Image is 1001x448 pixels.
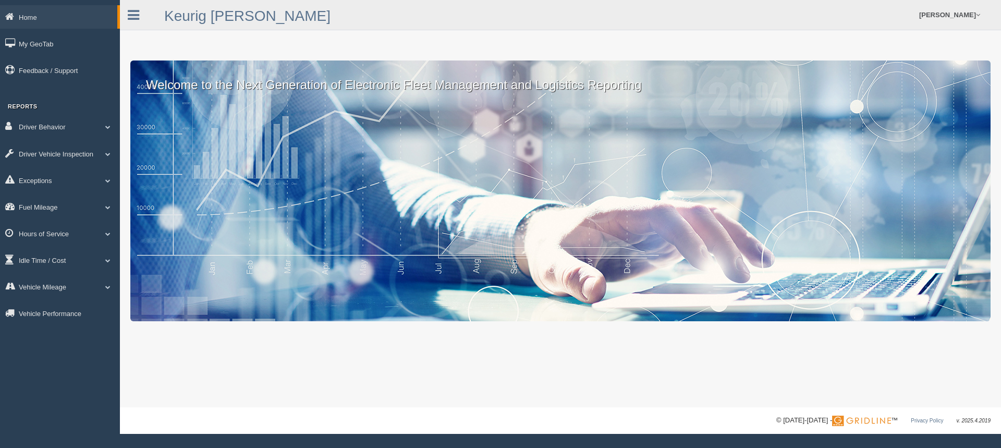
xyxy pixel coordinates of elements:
a: Privacy Policy [911,418,943,423]
a: Keurig [PERSON_NAME] [164,8,331,24]
span: v. 2025.4.2019 [957,418,991,423]
div: © [DATE]-[DATE] - ™ [776,415,991,426]
p: Welcome to the Next Generation of Electronic Fleet Management and Logistics Reporting [130,60,991,94]
img: Gridline [832,416,891,426]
